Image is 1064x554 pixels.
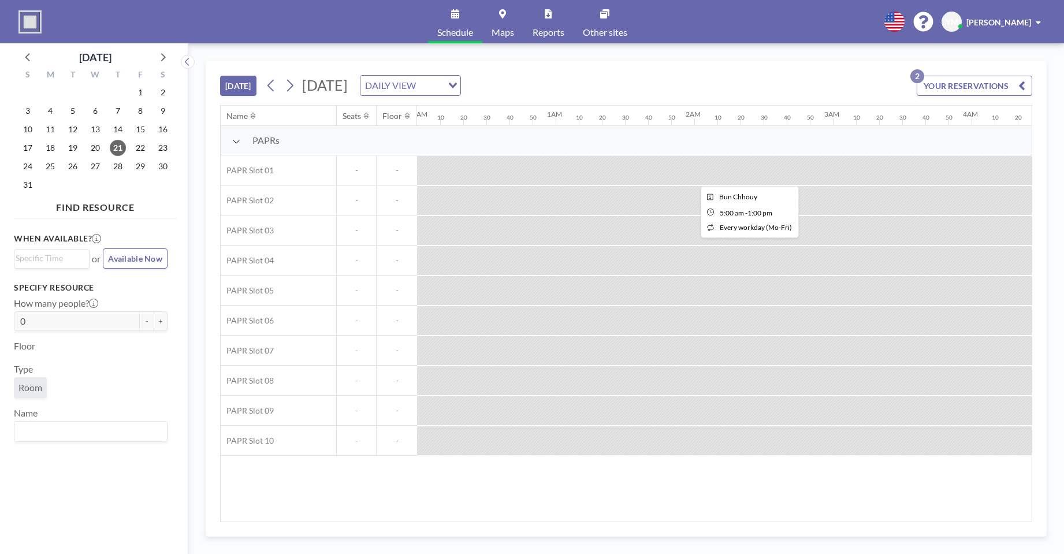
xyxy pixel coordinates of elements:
[408,110,427,118] div: 12AM
[155,140,171,156] span: Saturday, August 23, 2025
[337,225,376,236] span: -
[720,223,792,232] span: every workday (Mo-Fri)
[337,195,376,206] span: -
[533,28,564,37] span: Reports
[132,140,148,156] span: Friday, August 22, 2025
[155,158,171,174] span: Saturday, August 30, 2025
[992,114,999,121] div: 10
[382,111,402,121] div: Floor
[715,114,721,121] div: 10
[460,114,467,121] div: 20
[622,114,629,121] div: 30
[917,76,1032,96] button: YOUR RESERVATIONS2
[221,225,274,236] span: PAPR Slot 03
[65,121,81,137] span: Tuesday, August 12, 2025
[221,406,274,416] span: PAPR Slot 09
[132,84,148,101] span: Friday, August 1, 2025
[129,68,151,83] div: F
[963,110,978,118] div: 4AM
[110,140,126,156] span: Thursday, August 21, 2025
[14,407,38,419] label: Name
[14,197,177,213] h4: FIND RESOURCE
[221,315,274,326] span: PAPR Slot 06
[65,140,81,156] span: Tuesday, August 19, 2025
[42,140,58,156] span: Monday, August 18, 2025
[155,103,171,119] span: Saturday, August 9, 2025
[20,121,36,137] span: Sunday, August 10, 2025
[946,114,953,121] div: 50
[876,114,883,121] div: 20
[337,375,376,386] span: -
[221,345,274,356] span: PAPR Slot 07
[110,121,126,137] span: Thursday, August 14, 2025
[302,76,348,94] span: [DATE]
[377,195,417,206] span: -
[377,315,417,326] span: -
[747,209,772,217] span: 1:00 PM
[87,158,103,174] span: Wednesday, August 27, 2025
[530,114,537,121] div: 50
[221,195,274,206] span: PAPR Slot 02
[18,382,42,393] span: Room
[14,422,167,441] div: Search for option
[576,114,583,121] div: 10
[337,315,376,326] span: -
[645,114,652,121] div: 40
[483,114,490,121] div: 30
[226,111,248,121] div: Name
[419,78,441,93] input: Search for option
[221,285,274,296] span: PAPR Slot 05
[686,110,701,118] div: 2AM
[337,436,376,446] span: -
[20,140,36,156] span: Sunday, August 17, 2025
[110,103,126,119] span: Thursday, August 7, 2025
[377,436,417,446] span: -
[377,345,417,356] span: -
[583,28,627,37] span: Other sites
[62,68,84,83] div: T
[14,298,98,309] label: How many people?
[110,158,126,174] span: Thursday, August 28, 2025
[14,282,168,293] h3: Specify resource
[946,17,958,27] span: YM
[547,110,562,118] div: 1AM
[14,340,35,352] label: Floor
[738,114,745,121] div: 20
[910,69,924,83] p: 2
[337,406,376,416] span: -
[39,68,62,83] div: M
[966,17,1031,27] span: [PERSON_NAME]
[221,255,274,266] span: PAPR Slot 04
[20,103,36,119] span: Sunday, August 3, 2025
[42,121,58,137] span: Monday, August 11, 2025
[84,68,107,83] div: W
[1015,114,1022,121] div: 20
[761,114,768,121] div: 30
[377,255,417,266] span: -
[719,192,757,201] span: Bun Chhouy
[784,114,791,121] div: 40
[108,254,162,263] span: Available Now
[65,103,81,119] span: Tuesday, August 5, 2025
[337,285,376,296] span: -
[599,114,606,121] div: 20
[437,114,444,121] div: 10
[853,114,860,121] div: 10
[87,140,103,156] span: Wednesday, August 20, 2025
[922,114,929,121] div: 40
[360,76,460,95] div: Search for option
[42,103,58,119] span: Monday, August 4, 2025
[507,114,514,121] div: 40
[377,225,417,236] span: -
[132,158,148,174] span: Friday, August 29, 2025
[824,110,839,118] div: 3AM
[155,121,171,137] span: Saturday, August 16, 2025
[87,121,103,137] span: Wednesday, August 13, 2025
[252,135,280,146] span: PAPRs
[377,375,417,386] span: -
[492,28,514,37] span: Maps
[807,114,814,121] div: 50
[17,68,39,83] div: S
[14,363,33,375] label: Type
[20,177,36,193] span: Sunday, August 31, 2025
